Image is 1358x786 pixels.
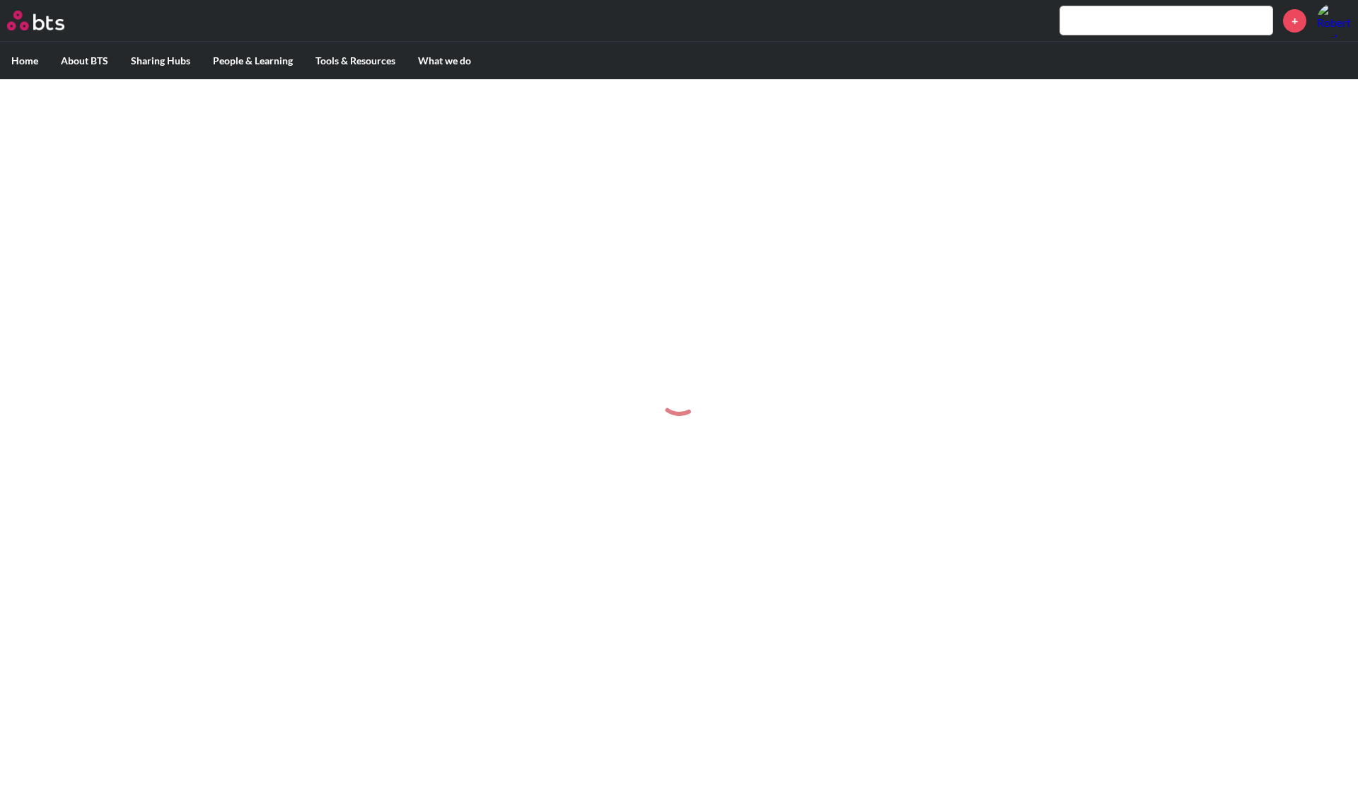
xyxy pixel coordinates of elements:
a: Go home [7,11,91,30]
label: People & Learning [202,42,304,79]
label: Tools & Resources [304,42,407,79]
label: About BTS [50,42,120,79]
label: Sharing Hubs [120,42,202,79]
img: Robert Beckett [1317,4,1351,37]
label: What we do [407,42,482,79]
a: Profile [1317,4,1351,37]
img: BTS Logo [7,11,64,30]
a: + [1283,9,1306,33]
